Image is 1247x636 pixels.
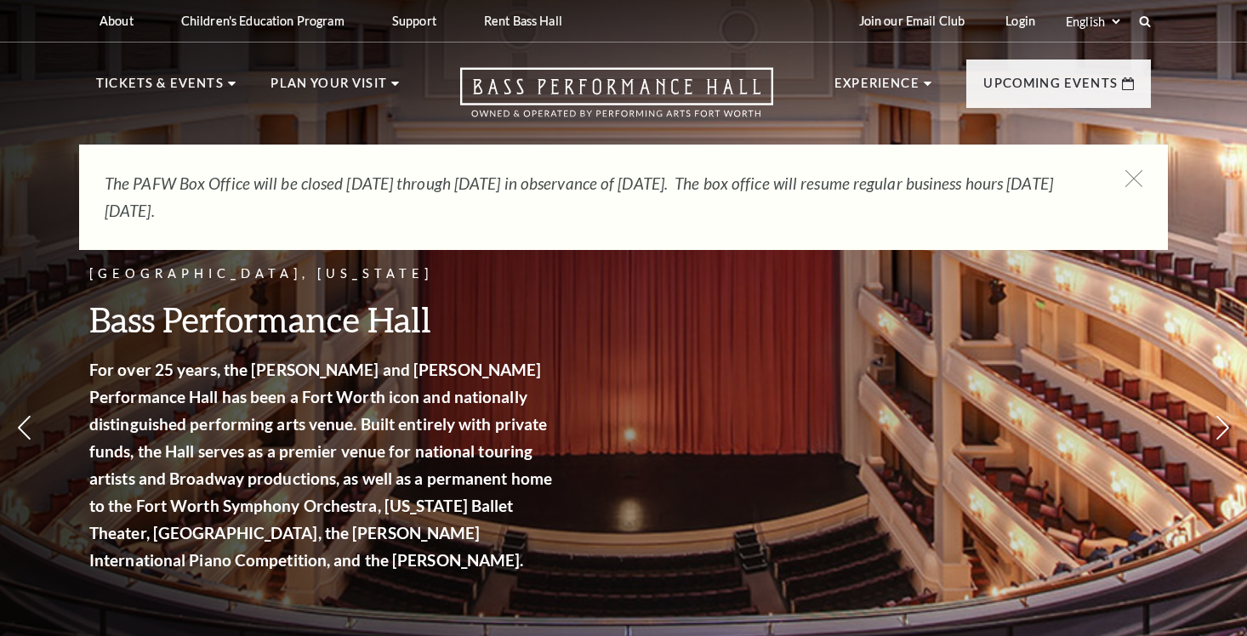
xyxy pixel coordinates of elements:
[983,73,1118,104] p: Upcoming Events
[89,360,552,570] strong: For over 25 years, the [PERSON_NAME] and [PERSON_NAME] Performance Hall has been a Fort Worth ico...
[834,73,920,104] p: Experience
[484,14,562,28] p: Rent Bass Hall
[100,14,134,28] p: About
[89,298,557,341] h3: Bass Performance Hall
[89,264,557,285] p: [GEOGRAPHIC_DATA], [US_STATE]
[1062,14,1123,30] select: Select:
[105,173,1053,220] em: The PAFW Box Office will be closed [DATE] through [DATE] in observance of [DATE]. The box office ...
[181,14,344,28] p: Children's Education Program
[96,73,224,104] p: Tickets & Events
[392,14,436,28] p: Support
[270,73,387,104] p: Plan Your Visit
